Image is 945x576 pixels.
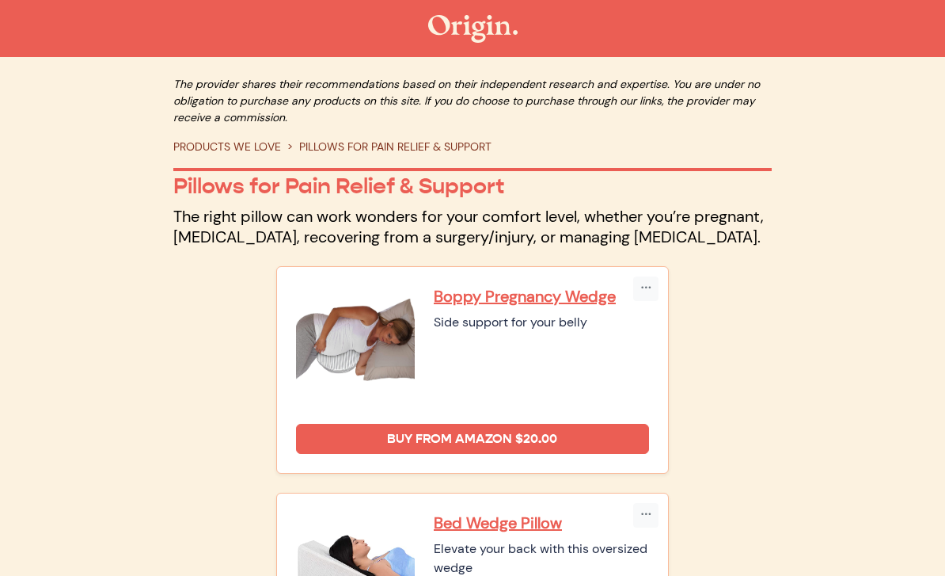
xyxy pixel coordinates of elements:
[434,286,649,307] a: Boppy Pregnancy Wedge
[428,15,518,43] img: The Origin Shop
[434,313,649,332] div: Side support for your belly
[173,206,772,247] p: The right pillow can work wonders for your comfort level, whether you’re pregnant, [MEDICAL_DATA]...
[173,173,772,200] p: Pillows for Pain Relief & Support
[296,286,415,405] img: Boppy Pregnancy Wedge
[434,513,649,533] a: Bed Wedge Pillow
[296,424,649,454] a: Buy from Amazon $20.00
[173,76,772,126] p: The provider shares their recommendations based on their independent research and expertise. You ...
[281,139,491,155] li: PILLOWS FOR PAIN RELIEF & SUPPORT
[173,139,281,154] a: PRODUCTS WE LOVE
